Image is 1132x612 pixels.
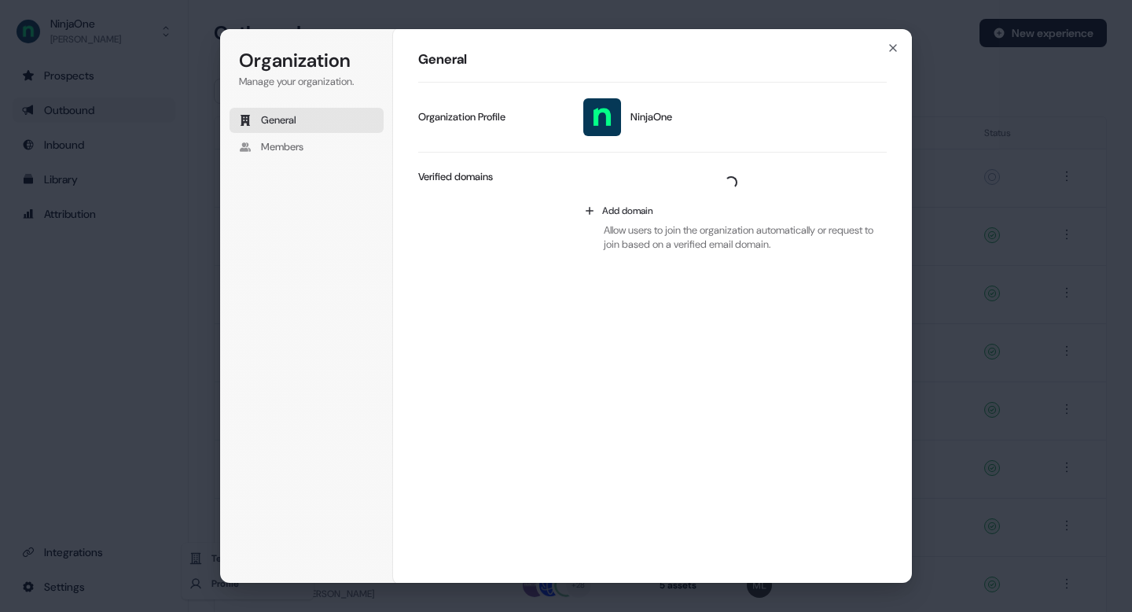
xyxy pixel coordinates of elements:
[239,48,374,73] h1: Organization
[418,170,493,184] p: Verified domains
[575,223,887,252] p: Allow users to join the organization automatically or request to join based on a verified email d...
[261,140,303,154] span: Members
[602,205,653,217] span: Add domain
[583,98,621,136] img: NinjaOne
[261,113,296,127] span: General
[630,110,672,124] span: NinjaOne
[230,108,384,133] button: General
[418,110,505,124] p: Organization Profile
[575,198,887,223] button: Add domain
[230,135,384,160] button: Members
[418,50,887,69] h1: General
[239,75,374,89] p: Manage your organization.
